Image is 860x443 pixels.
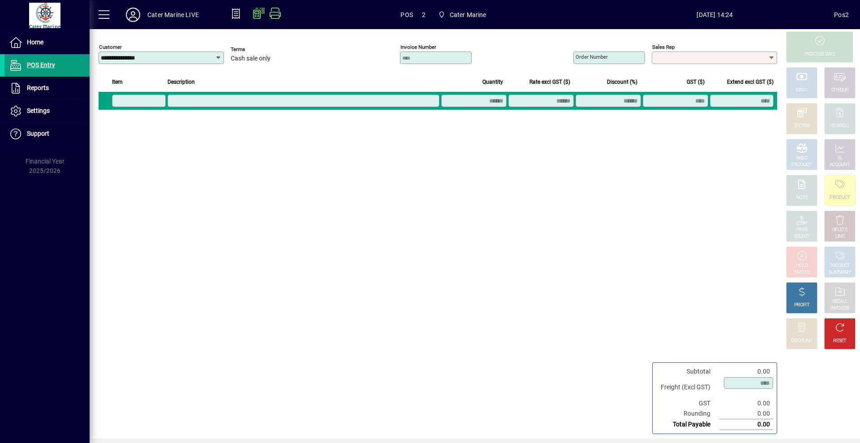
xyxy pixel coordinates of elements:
span: Discount (%) [607,77,637,87]
div: INVOICES [830,305,849,312]
span: 2 [422,8,426,22]
div: GL [837,155,843,162]
td: Subtotal [656,366,719,377]
mat-label: Order number [576,54,608,60]
div: MISC [796,155,807,162]
td: 0.00 [719,419,773,430]
div: PRODUCT [830,262,850,269]
button: Profile [119,7,147,23]
td: Rounding [656,409,719,419]
mat-label: Sales rep [652,44,675,50]
div: SELECT [794,233,810,240]
div: CHEQUE [831,87,848,94]
div: CASH [796,87,808,94]
a: Reports [4,77,90,99]
a: Settings [4,100,90,122]
mat-label: Invoice number [400,44,436,50]
span: GST ($) [687,77,705,87]
div: Cater Marine LIVE [147,8,199,22]
div: Pos2 [834,8,849,22]
div: CHARGE [831,123,849,129]
span: Cater Marine [434,7,490,23]
div: EFTPOS [794,123,810,129]
div: SUMMARY [829,269,851,276]
a: Home [4,31,90,54]
span: Quantity [482,77,503,87]
td: GST [656,398,719,409]
div: ACCOUNT [830,162,850,168]
span: Cash sale only [231,55,271,62]
div: RECALL [832,298,848,305]
div: PROCESS SALE [804,51,835,58]
div: LINE [835,233,844,240]
td: 0.00 [719,398,773,409]
div: HOLD [796,262,808,269]
mat-label: Customer [99,44,122,50]
div: DISCOUNT [791,338,813,344]
span: Settings [27,107,50,114]
div: NOTE [796,194,808,201]
span: Terms [231,47,284,52]
div: PRODUCT [791,162,812,168]
span: [DATE] 14:24 [596,8,834,22]
div: PRICE [796,227,808,233]
span: Reports [27,84,49,91]
span: Home [27,39,43,46]
td: Total Payable [656,419,719,430]
span: Extend excl GST ($) [727,77,774,87]
div: DELETE [832,227,847,233]
span: Item [112,77,123,87]
a: Support [4,123,90,145]
span: Description [168,77,195,87]
span: POS Entry [27,61,55,69]
div: PRODUCT [830,194,850,201]
td: 0.00 [719,409,773,419]
div: PROFIT [794,302,809,309]
td: 0.00 [719,366,773,377]
td: Freight (Excl GST) [656,377,719,398]
span: POS [400,8,413,22]
span: Cater Marine [450,8,486,22]
div: INVOICE [793,269,810,276]
span: Rate excl GST ($) [529,77,570,87]
span: Support [27,130,49,137]
div: RESET [833,338,847,344]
